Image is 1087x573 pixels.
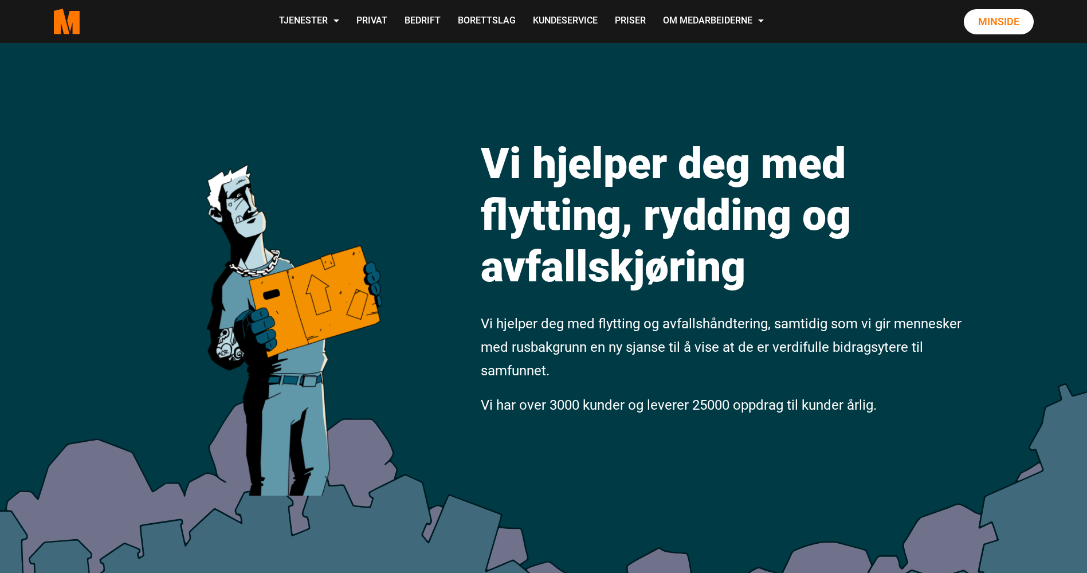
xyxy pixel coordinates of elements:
[449,1,524,42] a: Borettslag
[270,1,348,42] a: Tjenester
[481,316,962,379] span: Vi hjelper deg med flytting og avfallshåndtering, samtidig som vi gir mennesker med rusbakgrunn e...
[396,1,449,42] a: Bedrift
[524,1,606,42] a: Kundeservice
[348,1,396,42] a: Privat
[606,1,654,42] a: Priser
[481,138,965,292] h1: Vi hjelper deg med flytting, rydding og avfallskjøring
[481,397,877,413] span: Vi har over 3000 kunder og leverer 25000 oppdrag til kunder årlig.
[654,1,772,42] a: Om Medarbeiderne
[964,9,1034,34] a: Minside
[194,112,392,496] img: medarbeiderne man icon optimized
